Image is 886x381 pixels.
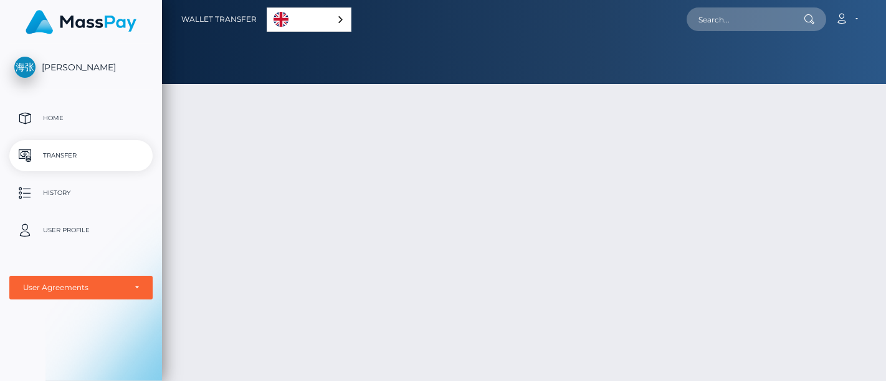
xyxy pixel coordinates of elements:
[9,62,153,73] span: [PERSON_NAME]
[9,215,153,246] a: User Profile
[9,276,153,299] button: User Agreements
[9,177,153,209] a: History
[687,7,804,31] input: Search...
[9,140,153,171] a: Transfer
[9,103,153,134] a: Home
[23,283,125,293] div: User Agreements
[14,109,148,128] p: Home
[14,184,148,202] p: History
[267,8,351,31] a: English
[267,7,351,32] div: Language
[26,10,136,34] img: MassPay
[181,6,257,32] a: Wallet Transfer
[267,7,351,32] aside: Language selected: English
[14,221,148,240] p: User Profile
[14,146,148,165] p: Transfer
